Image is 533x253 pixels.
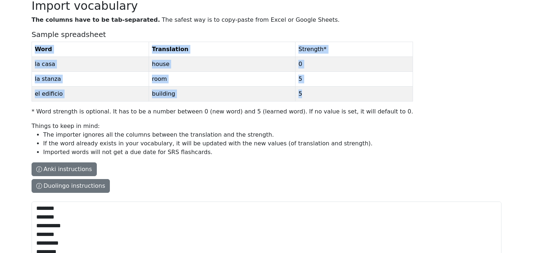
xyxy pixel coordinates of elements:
span: Strength * [298,46,326,53]
p: * Word strength is optional. It has to be a number between 0 (new word) and 5 (learned word). If ... [32,107,413,116]
td: 0 [296,57,413,72]
li: The importer ignores all the columns between the translation and the strength. [43,130,413,139]
th: Word [32,42,149,57]
td: building [149,87,296,101]
td: house [149,57,296,72]
td: 5 [296,72,413,87]
strong: The columns have to be tab-separated. [32,16,160,23]
td: el edificio [32,87,149,101]
li: If the word already exists in your vocabulary, it will be updated with the new values (of transla... [43,139,413,148]
p: Things to keep in mind: [32,122,413,157]
p: The safest way is to copy-paste from Excel or Google Sheets. [32,16,413,24]
button: The columns have to be tab-separated. The safest way is to copy-paste from Excel or Google Sheets... [32,179,110,193]
button: The columns have to be tab-separated. The safest way is to copy-paste from Excel or Google Sheets... [32,162,97,176]
li: Imported words will not get a due date for SRS flashcards. [43,148,413,157]
td: room [149,72,296,87]
td: la stanza [32,72,149,87]
td: 5 [296,87,413,101]
h5: Sample spreadsheet [32,30,413,39]
th: Translation [149,42,296,57]
td: la casa [32,57,149,72]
